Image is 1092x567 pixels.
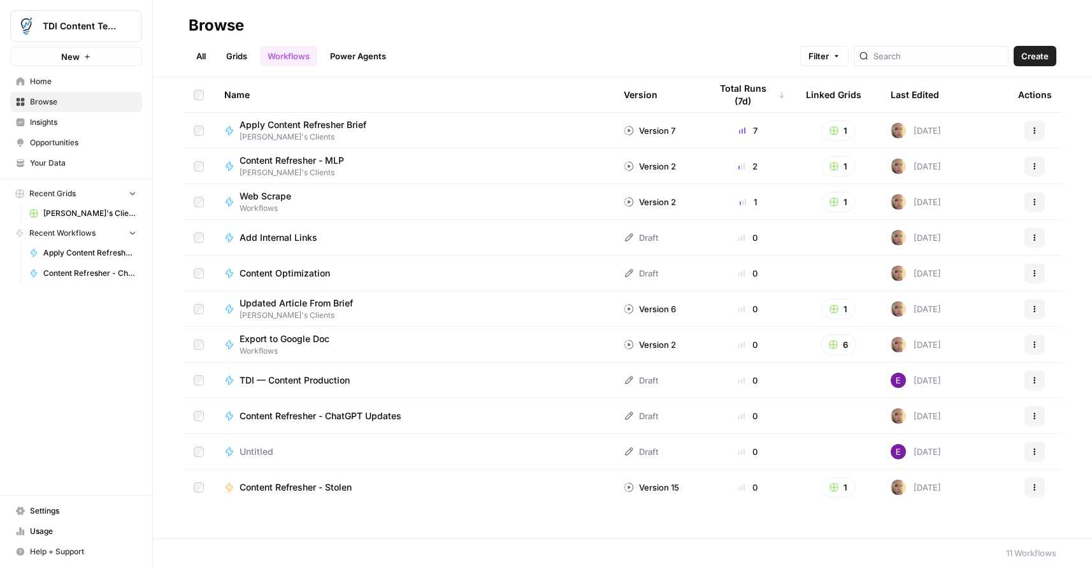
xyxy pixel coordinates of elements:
a: [PERSON_NAME]'s Clients - Optimizing Content [24,203,142,224]
button: 1 [821,156,856,176]
span: Create [1021,50,1049,62]
div: Version 2 [624,338,676,351]
span: Apply Content Refresher Brief [240,118,366,131]
div: 0 [710,303,786,315]
img: rpnue5gqhgwwz5ulzsshxcaclga5 [891,194,906,210]
a: Untitled [224,445,603,458]
div: Draft [624,267,658,280]
div: 0 [710,410,786,422]
a: Content Refresher - ChatGPT Updates [24,263,142,283]
div: [DATE] [891,337,941,352]
a: Apply Content Refresher Brief [24,243,142,263]
div: [DATE] [891,123,941,138]
div: [DATE] [891,408,941,424]
span: Workflows [240,203,301,214]
a: Opportunities [10,133,142,153]
span: [PERSON_NAME]'s Clients - Optimizing Content [43,208,136,219]
span: Recent Workflows [29,227,96,239]
div: [DATE] [891,194,941,210]
span: Home [30,76,136,87]
span: Export to Google Doc [240,333,329,345]
a: Add Internal Links [224,231,603,244]
span: Browse [30,96,136,108]
div: Total Runs (7d) [710,77,786,112]
div: Draft [624,410,658,422]
a: Settings [10,501,142,521]
div: 11 Workflows [1006,547,1056,559]
span: Recent Grids [29,188,76,199]
span: Apply Content Refresher Brief [43,247,136,259]
span: Usage [30,526,136,537]
span: [PERSON_NAME]'s Clients [240,167,354,178]
a: Your Data [10,153,142,173]
button: Filter [800,46,849,66]
img: rpnue5gqhgwwz5ulzsshxcaclga5 [891,123,906,138]
span: Content Refresher - Stolen [240,481,352,494]
span: [PERSON_NAME]'s Clients [240,131,377,143]
button: Recent Grids [10,184,142,203]
span: Content Refresher - MLP [240,154,344,167]
a: Insights [10,112,142,133]
div: Draft [624,231,658,244]
div: Linked Grids [806,77,861,112]
div: 0 [710,267,786,280]
div: Draft [624,445,658,458]
div: Draft [624,374,658,387]
img: rpnue5gqhgwwz5ulzsshxcaclga5 [891,266,906,281]
button: 1 [821,299,856,319]
div: 2 [710,160,786,173]
span: Workflows [240,345,340,357]
button: 1 [821,477,856,498]
span: Untitled [240,445,273,458]
div: [DATE] [891,266,941,281]
span: Content Optimization [240,267,330,280]
div: Version 15 [624,481,679,494]
button: 1 [821,192,856,212]
span: New [61,50,80,63]
a: Home [10,71,142,92]
div: Browse [189,15,244,36]
button: 6 [821,334,856,355]
a: Workflows [260,46,317,66]
div: [DATE] [891,480,941,495]
button: Workspace: TDI Content Team [10,10,142,42]
a: All [189,46,213,66]
img: 43kfmuemi38zyoc4usdy4i9w48nn [891,444,906,459]
div: [DATE] [891,159,941,174]
div: [DATE] [891,444,941,459]
a: Usage [10,521,142,542]
div: 7 [710,124,786,137]
img: 43kfmuemi38zyoc4usdy4i9w48nn [891,373,906,388]
div: 0 [710,374,786,387]
span: TDI Content Team [43,20,120,32]
span: Content Refresher - ChatGPT Updates [240,410,401,422]
img: rpnue5gqhgwwz5ulzsshxcaclga5 [891,480,906,495]
a: Content Refresher - MLP[PERSON_NAME]'s Clients [224,154,603,178]
a: Content Refresher - ChatGPT Updates [224,410,603,422]
a: Updated Article From Brief[PERSON_NAME]'s Clients [224,297,603,321]
div: Version 2 [624,196,676,208]
div: Version 6 [624,303,676,315]
span: Updated Article From Brief [240,297,353,310]
span: Filter [808,50,829,62]
span: Web Scrape [240,190,291,203]
a: Browse [10,92,142,112]
span: Opportunities [30,137,136,148]
button: New [10,47,142,66]
img: rpnue5gqhgwwz5ulzsshxcaclga5 [891,337,906,352]
div: 0 [710,481,786,494]
div: Name [224,77,603,112]
div: 0 [710,338,786,351]
div: [DATE] [891,301,941,317]
div: [DATE] [891,373,941,388]
button: Recent Workflows [10,224,142,243]
img: rpnue5gqhgwwz5ulzsshxcaclga5 [891,408,906,424]
div: 0 [710,231,786,244]
input: Search [873,50,1003,62]
img: TDI Content Team Logo [15,15,38,38]
a: Export to Google DocWorkflows [224,333,603,357]
div: Last Edited [891,77,939,112]
span: [PERSON_NAME]'s Clients [240,310,363,321]
span: Content Refresher - ChatGPT Updates [43,268,136,279]
div: Actions [1018,77,1052,112]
